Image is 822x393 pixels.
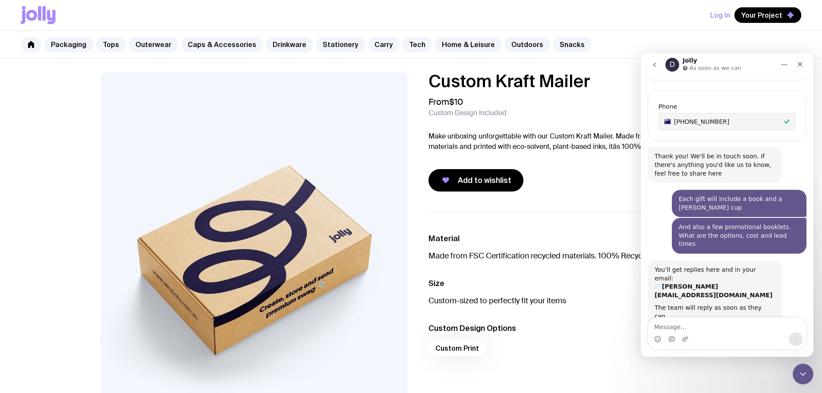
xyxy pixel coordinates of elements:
p: Make unboxing unforgettable with our Custom Kraft Mailer. Made from 67% recycled materials and pr... [428,131,722,152]
a: Packaging [44,37,93,52]
h3: Size [428,278,722,289]
button: Add to wishlist [428,169,523,192]
a: Stationery [316,37,365,52]
p: Made from FSC Certification recycled materials. 100% Recyclable [428,251,722,261]
a: Caps & Accessories [181,37,263,52]
a: Outerwear [129,37,178,52]
button: Log In [710,7,730,23]
p: Custom-sized to perfectly fit your items [428,296,722,306]
h3: Custom Design Options [428,323,722,333]
a: Drinkware [266,37,313,52]
span: Your Project [741,11,782,19]
a: Home & Leisure [435,37,502,52]
span: Custom Design Included [428,109,507,117]
iframe: Intercom live chat [793,364,813,384]
a: Snacks [553,37,592,52]
a: Tech [402,37,432,52]
a: Outdoors [504,37,550,52]
span: Add to wishlist [458,175,511,185]
a: Tops [96,37,126,52]
h3: Material [428,233,722,244]
h1: Custom Kraft Mailer [428,72,722,90]
span: From [428,97,463,107]
button: Your Project [734,7,801,23]
a: Carry [368,37,400,52]
span: $10 [449,96,463,107]
iframe: Intercom live chat [641,53,813,357]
